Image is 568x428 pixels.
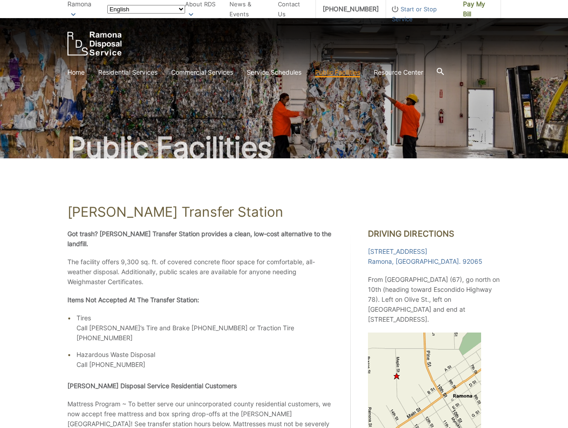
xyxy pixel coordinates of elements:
[67,32,122,56] a: EDCD logo. Return to the homepage.
[67,133,501,162] h2: Public Facilities
[171,67,233,77] a: Commercial Services
[107,5,185,14] select: Select a language
[368,229,501,239] h2: Driving Directions
[67,204,501,220] h1: [PERSON_NAME] Transfer Station
[67,67,85,77] a: Home
[368,275,501,324] p: From [GEOGRAPHIC_DATA] (67), go north on 10th (heading toward Escondido Highway 78). Left on Oliv...
[76,350,334,370] li: Hazardous Waste Disposal Call [PHONE_NUMBER]
[315,67,360,77] a: Public Facilities
[67,257,334,287] p: The facility offers 9,300 sq. ft. of covered concrete floor space for comfortable, all-weather di...
[67,230,331,247] strong: Got trash? [PERSON_NAME] Transfer Station provides a clean, low-cost alternative to the landfill.
[98,67,158,77] a: Residential Services
[368,247,482,266] a: [STREET_ADDRESS]Ramona, [GEOGRAPHIC_DATA]. 92065
[67,296,199,304] strong: Items Not Accepted At The Transfer Station:
[247,67,301,77] a: Service Schedules
[374,67,423,77] a: Resource Center
[76,313,334,343] li: Tires Call [PERSON_NAME]’s Tire and Brake [PHONE_NUMBER] or Traction Tire [PHONE_NUMBER]
[67,382,237,390] strong: [PERSON_NAME] Disposal Service Residential Customers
